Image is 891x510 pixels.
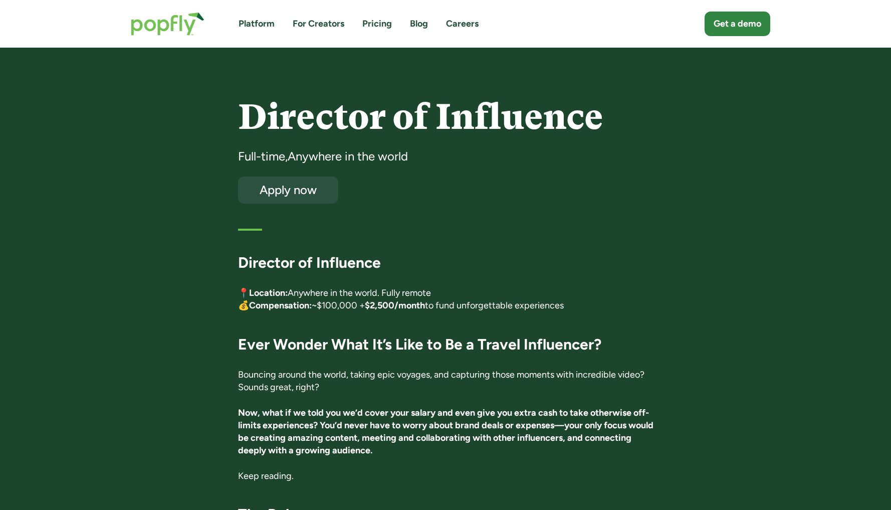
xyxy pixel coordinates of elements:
[238,253,381,272] strong: Director of Influence
[239,18,275,30] a: Platform
[288,148,408,164] div: Anywhere in the world
[705,12,770,36] a: Get a demo
[247,184,329,196] div: Apply now
[238,148,285,164] div: Full-time
[249,300,312,311] strong: Compensation:
[362,18,392,30] a: Pricing
[238,369,653,394] p: Bouncing around the world, taking epic voyages, and capturing those moments with incredible video...
[238,98,653,136] h4: Director of Influence
[238,177,338,204] a: Apply now
[293,216,653,228] div: [DATE]
[293,18,344,30] a: For Creators
[121,2,214,46] a: home
[249,287,288,298] strong: Location:
[285,148,288,164] div: ,
[238,407,653,456] strong: Now, what if we told you we’d cover your salary and even give you extra cash to take otherwise of...
[238,335,601,354] strong: Ever Wonder What It’s Like to Be a Travel Influencer?
[714,18,761,30] div: Get a demo
[446,18,479,30] a: Careers
[365,300,425,311] strong: $2,500/month
[410,18,428,30] a: Blog
[238,287,653,312] p: 📍 Anywhere in the world. Fully remote 💰 ~$100,000 + to fund unforgettable experiences
[238,216,284,228] h5: First listed:
[238,470,653,482] p: Keep reading.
